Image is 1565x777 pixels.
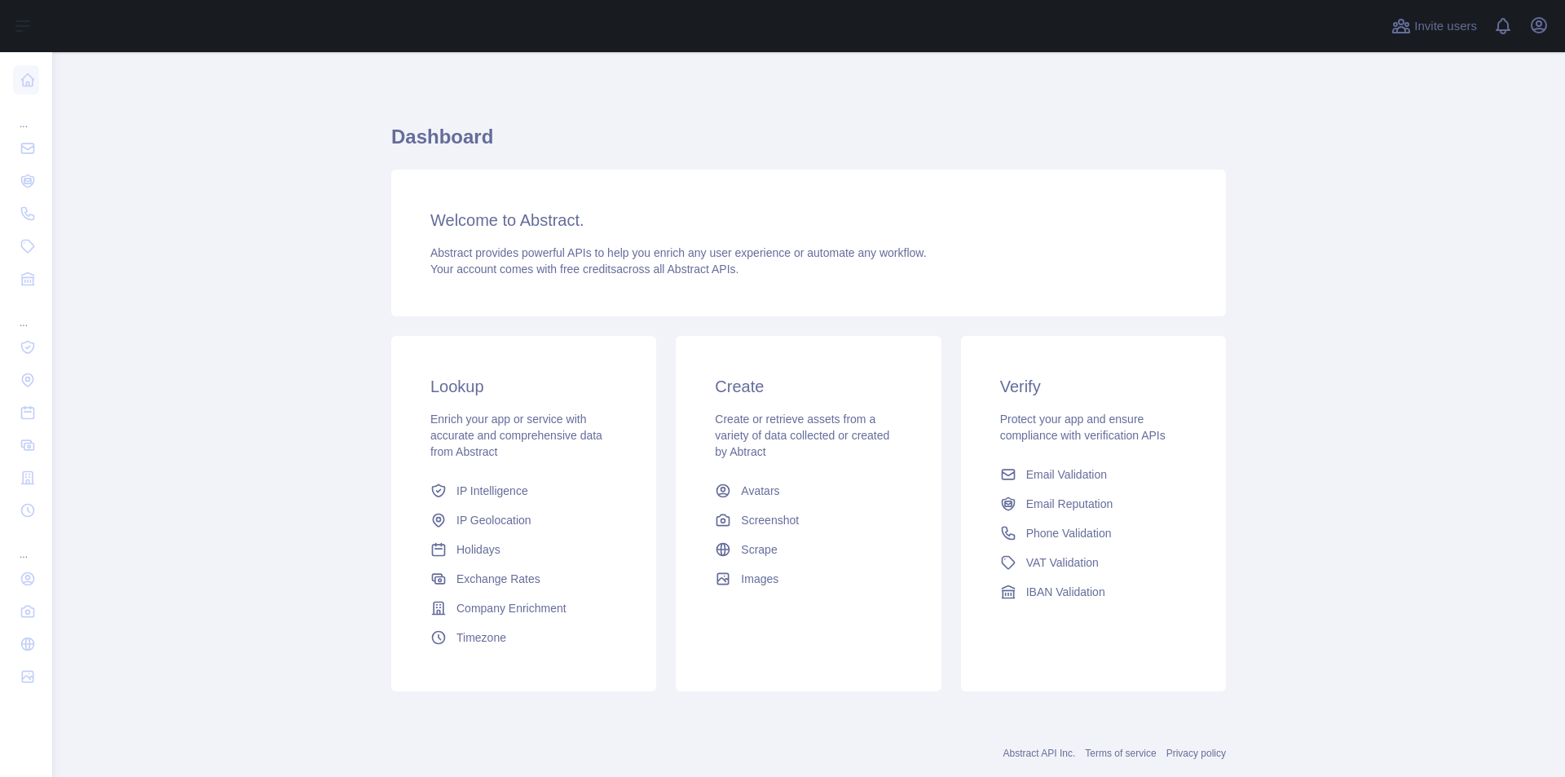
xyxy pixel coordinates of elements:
[424,594,624,623] a: Company Enrichment
[456,571,540,587] span: Exchange Rates
[715,413,889,458] span: Create or retrieve assets from a variety of data collected or created by Abtract
[560,263,616,276] span: free credits
[13,297,39,329] div: ...
[994,577,1193,607] a: IBAN Validation
[741,571,778,587] span: Images
[391,124,1226,163] h1: Dashboard
[1166,748,1226,759] a: Privacy policy
[1085,748,1156,759] a: Terms of service
[1026,584,1105,600] span: IBAN Validation
[456,600,566,616] span: Company Enrichment
[424,476,624,505] a: IP Intelligence
[994,548,1193,577] a: VAT Validation
[1026,554,1099,571] span: VAT Validation
[424,535,624,564] a: Holidays
[1026,525,1112,541] span: Phone Validation
[430,375,617,398] h3: Lookup
[994,460,1193,489] a: Email Validation
[1026,466,1107,483] span: Email Validation
[456,512,531,528] span: IP Geolocation
[994,489,1193,519] a: Email Reputation
[1003,748,1076,759] a: Abstract API Inc.
[741,512,799,528] span: Screenshot
[456,483,528,499] span: IP Intelligence
[424,505,624,535] a: IP Geolocation
[424,623,624,652] a: Timezone
[424,564,624,594] a: Exchange Rates
[430,263,738,276] span: Your account comes with across all Abstract APIs.
[430,413,602,458] span: Enrich your app or service with accurate and comprehensive data from Abstract
[13,528,39,561] div: ...
[715,375,902,398] h3: Create
[1414,17,1477,36] span: Invite users
[1000,375,1187,398] h3: Verify
[741,483,779,499] span: Avatars
[1388,13,1480,39] button: Invite users
[430,209,1187,232] h3: Welcome to Abstract.
[1000,413,1166,442] span: Protect your app and ensure compliance with verification APIs
[708,535,908,564] a: Scrape
[708,564,908,594] a: Images
[430,246,927,259] span: Abstract provides powerful APIs to help you enrich any user experience or automate any workflow.
[456,629,506,646] span: Timezone
[708,505,908,535] a: Screenshot
[741,541,777,558] span: Scrape
[1026,496,1113,512] span: Email Reputation
[994,519,1193,548] a: Phone Validation
[708,476,908,505] a: Avatars
[456,541,500,558] span: Holidays
[13,98,39,130] div: ...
